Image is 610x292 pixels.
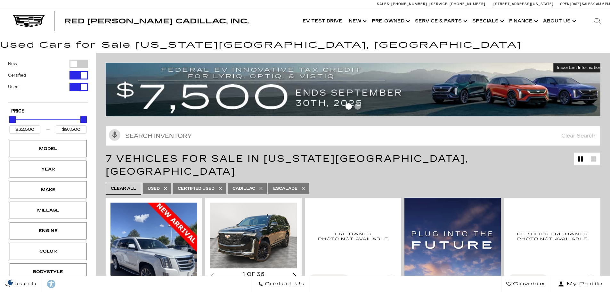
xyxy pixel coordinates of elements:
[501,276,550,292] a: Glovebox
[10,279,37,288] span: Search
[273,185,297,193] span: Escalade
[9,114,87,134] div: Price
[511,279,545,288] span: Glovebox
[412,8,469,34] a: Service & Parts
[148,185,160,193] span: Used
[64,17,249,25] span: Red [PERSON_NAME] Cadillac, Inc.
[293,273,297,279] div: Next slide
[10,222,86,239] div: EngineEngine
[8,84,19,90] label: Used
[8,72,26,79] label: Certified
[387,274,396,287] button: Save Vehicle
[593,2,610,6] span: 9 AM-6 PM
[450,2,485,6] span: [PHONE_NUMBER]
[32,186,64,193] div: Make
[263,279,305,288] span: Contact Us
[9,116,16,123] div: Minimum Price
[550,276,610,292] button: Open user profile menu
[8,61,17,67] label: New
[377,2,429,6] a: Sales: [PHONE_NUMBER]
[540,8,578,34] a: About Us
[564,279,603,288] span: My Profile
[310,203,396,270] img: 2023 Cadillac Escalade Sport
[3,279,18,286] section: Click to Open Cookie Consent Modal
[509,203,596,270] img: 2021 Cadillac Escalade Sport Platinum
[253,276,310,292] a: Contact Us
[8,60,88,102] div: Filter by Vehicle Type
[586,274,596,287] button: Save Vehicle
[299,8,346,34] a: EV Test Drive
[10,181,86,198] div: MakeMake
[32,145,64,152] div: Model
[178,185,215,193] span: Certified Used
[557,65,601,70] span: Important Information
[391,2,427,6] span: [PHONE_NUMBER]
[32,166,64,173] div: Year
[310,274,348,283] button: Compare Vehicle
[369,8,412,34] a: Pre-Owned
[3,279,18,286] img: Opt-Out Icon
[10,263,86,280] div: BodystyleBodystyle
[64,18,249,24] a: Red [PERSON_NAME] Cadillac, Inc.
[56,125,87,134] input: Maximum
[32,248,64,255] div: Color
[506,8,540,34] a: Finance
[210,271,297,278] div: 1 of 36
[431,2,449,6] span: Service:
[10,161,86,178] div: YearYear
[346,8,369,34] a: New
[111,185,136,193] span: Clear All
[469,8,506,34] a: Specials
[509,274,547,283] button: Compare Vehicle
[32,207,64,214] div: Mileage
[13,15,45,27] img: Cadillac Dark Logo with Cadillac White Text
[560,2,581,6] span: Open [DATE]
[429,2,487,6] a: Service: [PHONE_NUMBER]
[377,2,390,6] span: Sales:
[109,129,120,141] svg: Click to toggle on voice search
[106,126,600,146] input: Search Inventory
[11,108,85,114] h5: Price
[210,203,298,269] div: 1 / 2
[106,153,468,177] span: 7 Vehicles for Sale in [US_STATE][GEOGRAPHIC_DATA], [GEOGRAPHIC_DATA]
[354,103,361,110] span: Go to slide 2
[553,63,605,72] button: Important Information
[10,140,86,157] div: ModelModel
[10,202,86,219] div: MileageMileage
[32,268,64,275] div: Bodystyle
[210,203,298,269] img: 2022 Cadillac Escalade Premium Luxury 1
[106,63,605,116] img: vrp-tax-ending-august-version
[80,116,87,123] div: Maximum Price
[232,185,255,193] span: Cadillac
[10,243,86,260] div: ColorColor
[346,103,352,110] span: Go to slide 1
[493,2,554,6] a: [STREET_ADDRESS][US_STATE]
[582,2,593,6] span: Sales:
[32,227,64,234] div: Engine
[9,125,40,134] input: Minimum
